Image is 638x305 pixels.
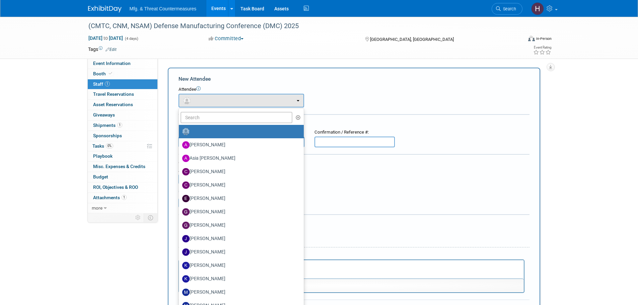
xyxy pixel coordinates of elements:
[93,123,122,128] span: Shipments
[182,233,297,244] label: [PERSON_NAME]
[88,6,122,12] img: ExhibitDay
[182,262,190,269] img: K.jpg
[182,248,190,256] img: J.jpg
[122,195,127,200] span: 1
[88,79,157,89] a: Staff1
[93,174,108,179] span: Budget
[182,220,297,231] label: [PERSON_NAME]
[93,153,113,159] span: Playbook
[536,36,552,41] div: In-Person
[531,2,544,15] img: Hillary Hawkins
[179,252,524,258] div: Notes
[501,6,516,11] span: Search
[182,274,297,284] label: [PERSON_NAME]
[182,222,190,229] img: G.jpg
[206,35,246,42] button: Committed
[86,20,512,32] div: (CMTC, CNM, NSAM) Defense Manufacturing Conference (DMC) 2025
[88,89,157,99] a: Travel Reservations
[370,37,454,42] span: [GEOGRAPHIC_DATA], [GEOGRAPHIC_DATA]
[93,112,115,118] span: Giveaways
[314,129,395,136] div: Confirmation / Reference #:
[182,181,190,189] img: C.jpg
[130,6,197,11] span: Mfg. & Threat Countermeasures
[179,160,529,166] div: Cost:
[88,193,157,203] a: Attachments1
[88,151,157,161] a: Playbook
[93,184,138,190] span: ROI, Objectives & ROO
[179,119,529,126] div: Registration / Ticket Info (optional)
[88,141,157,151] a: Tasks0%
[88,182,157,193] a: ROI, Objectives & ROO
[88,131,157,141] a: Sponsorships
[105,47,117,52] a: Edit
[179,75,529,83] div: New Attendee
[182,287,297,298] label: [PERSON_NAME]
[144,213,157,222] td: Toggle Event Tabs
[88,35,123,41] span: [DATE] [DATE]
[182,155,190,162] img: A.jpg
[179,260,524,279] iframe: Rich Text Area
[528,36,535,41] img: Format-Inperson.png
[93,133,122,138] span: Sponsorships
[182,140,297,150] label: [PERSON_NAME]
[182,247,297,257] label: [PERSON_NAME]
[117,123,122,128] span: 1
[182,168,190,175] img: C.jpg
[105,81,110,86] span: 1
[88,121,157,131] a: Shipments1
[182,193,297,204] label: [PERSON_NAME]
[93,195,127,200] span: Attachments
[93,164,145,169] span: Misc. Expenses & Credits
[181,112,293,123] input: Search
[93,71,114,76] span: Booth
[182,235,190,242] img: J.jpg
[132,213,144,222] td: Personalize Event Tab Strip
[93,81,110,87] span: Staff
[182,289,190,296] img: M.jpg
[182,275,190,283] img: K.jpg
[88,100,157,110] a: Asset Reservations
[533,46,551,49] div: Event Rating
[109,72,112,75] i: Booth reservation complete
[106,143,113,148] span: 0%
[88,172,157,182] a: Budget
[182,180,297,190] label: [PERSON_NAME]
[88,46,117,53] td: Tags
[92,205,102,211] span: more
[179,86,529,93] div: Attendee
[88,162,157,172] a: Misc. Expenses & Credits
[182,260,297,271] label: [PERSON_NAME]
[88,59,157,69] a: Event Information
[88,110,157,120] a: Giveaways
[124,36,138,41] span: (4 days)
[88,203,157,213] a: more
[93,91,134,97] span: Travel Reservations
[93,102,133,107] span: Asset Reservations
[182,166,297,177] label: [PERSON_NAME]
[182,195,190,202] img: E.jpg
[483,35,552,45] div: Event Format
[102,35,109,41] span: to
[182,208,190,216] img: G.jpg
[93,61,131,66] span: Event Information
[182,153,297,164] label: Asia [PERSON_NAME]
[182,128,190,135] img: Unassigned-User-Icon.png
[182,141,190,149] img: A.jpg
[179,219,529,226] div: Misc. Attachments & Notes
[92,143,113,149] span: Tasks
[492,3,522,15] a: Search
[88,69,157,79] a: Booth
[182,207,297,217] label: [PERSON_NAME]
